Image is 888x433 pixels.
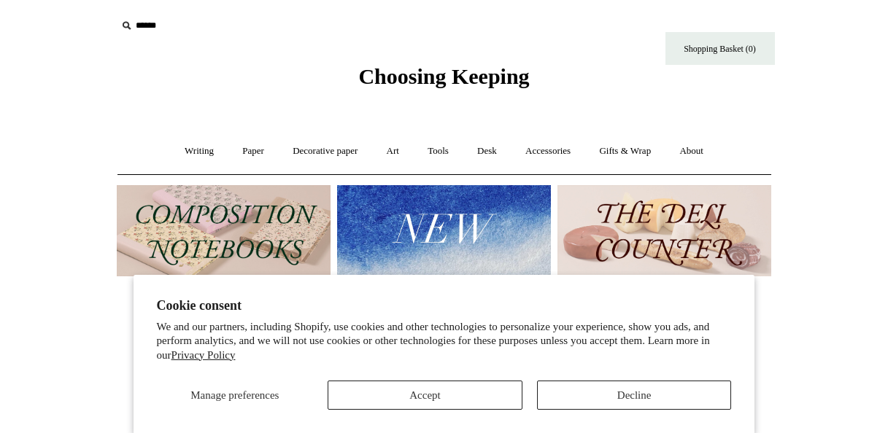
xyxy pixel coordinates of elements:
a: Decorative paper [279,132,371,171]
a: Tools [414,132,462,171]
a: Shopping Basket (0) [665,32,775,65]
h2: Cookie consent [157,298,732,313]
img: New.jpg__PID:f73bdf93-380a-4a35-bcfe-7823039498e1 [337,185,551,276]
img: 202302 Composition ledgers.jpg__PID:69722ee6-fa44-49dd-a067-31375e5d54ec [117,185,331,276]
a: Choosing Keeping [358,76,529,86]
p: We and our partners, including Shopify, use cookies and other technologies to personalize your ex... [157,320,732,363]
span: Manage preferences [190,389,279,401]
a: Art [374,132,412,171]
a: Privacy Policy [171,349,236,361]
a: Accessories [512,132,584,171]
a: Writing [171,132,227,171]
a: About [666,132,717,171]
button: Decline [537,381,732,410]
a: Gifts & Wrap [586,132,664,171]
span: Choosing Keeping [358,64,529,88]
a: Desk [464,132,510,171]
button: Accept [328,381,522,410]
img: The Deli Counter [557,185,771,276]
a: Paper [229,132,277,171]
button: Manage preferences [157,381,314,410]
